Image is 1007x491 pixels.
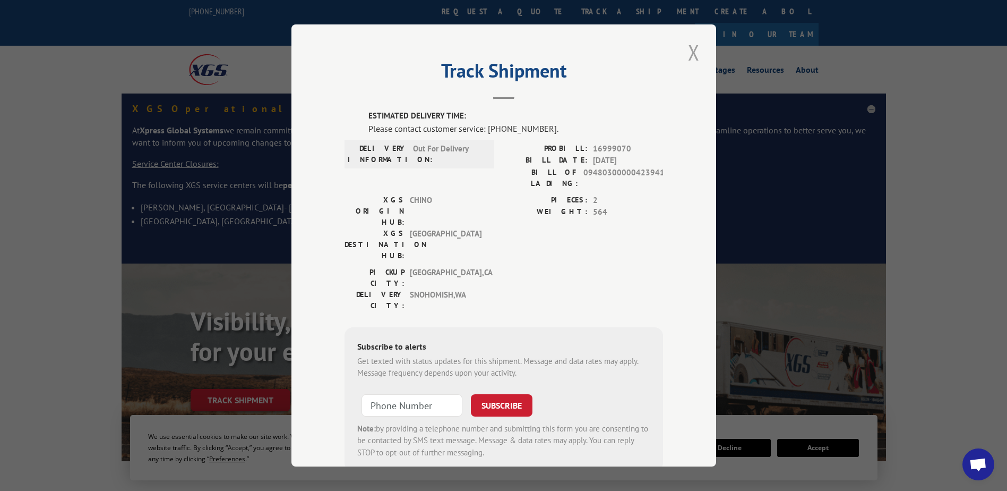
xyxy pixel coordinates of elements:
h2: Track Shipment [345,63,663,83]
span: [GEOGRAPHIC_DATA] , CA [410,267,481,289]
span: SNOHOMISH , WA [410,289,481,311]
label: BILL OF LADING: [504,167,578,189]
div: Get texted with status updates for this shipment. Message and data rates may apply. Message frequ... [357,355,650,379]
strong: Note: [357,424,376,434]
div: Please contact customer service: [PHONE_NUMBER]. [368,122,663,135]
button: SUBSCRIBE [471,394,532,417]
label: ESTIMATED DELIVERY TIME: [368,110,663,122]
span: 16999070 [593,143,663,155]
span: CHINO [410,194,481,228]
input: Phone Number [362,394,462,417]
label: PROBILL: [504,143,588,155]
label: PICKUP CITY: [345,267,404,289]
span: [GEOGRAPHIC_DATA] [410,228,481,261]
label: PIECES: [504,194,588,207]
span: [DATE] [593,155,663,167]
button: Close modal [685,38,703,67]
label: XGS DESTINATION HUB: [345,228,404,261]
span: 564 [593,206,663,218]
div: Subscribe to alerts [357,340,650,355]
label: WEIGHT: [504,206,588,218]
div: by providing a telephone number and submitting this form you are consenting to be contacted by SM... [357,423,650,459]
a: Open chat [962,448,994,480]
span: 09480300000423941 [583,167,663,189]
span: 2 [593,194,663,207]
span: Out For Delivery [413,143,485,165]
label: XGS ORIGIN HUB: [345,194,404,228]
label: DELIVERY CITY: [345,289,404,311]
label: DELIVERY INFORMATION: [348,143,408,165]
label: BILL DATE: [504,155,588,167]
